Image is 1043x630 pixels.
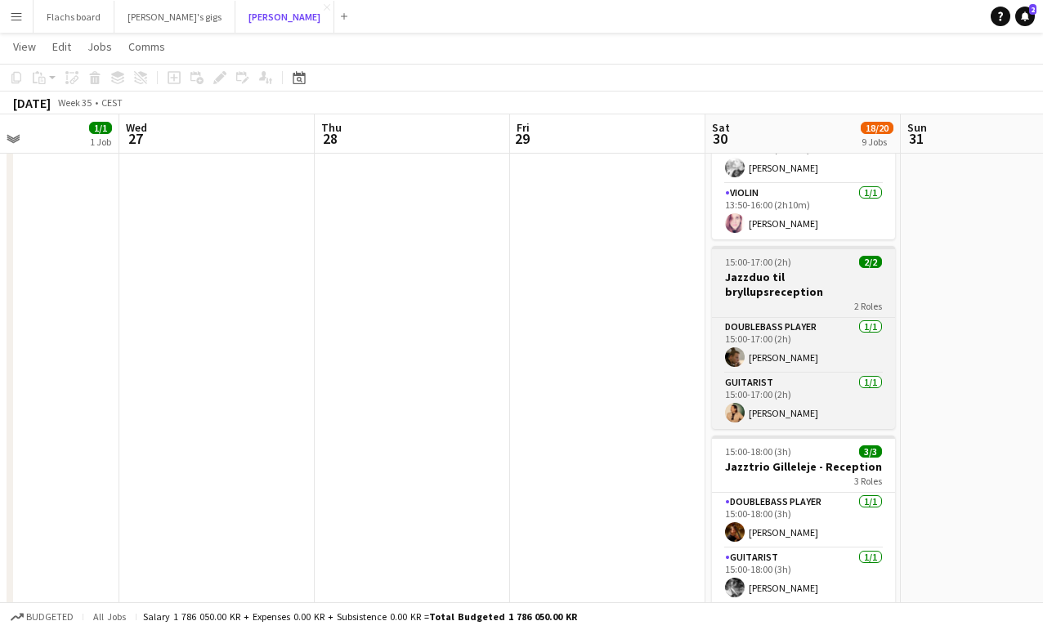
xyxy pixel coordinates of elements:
[126,120,147,135] span: Wed
[90,610,129,623] span: All jobs
[13,95,51,111] div: [DATE]
[712,493,895,548] app-card-role: Doublebass Player1/115:00-18:00 (3h)[PERSON_NAME]
[861,122,893,134] span: 18/20
[712,128,895,184] app-card-role: Cellist1/113:50-16:00 (2h10m)[PERSON_NAME]
[7,36,43,57] a: View
[52,39,71,54] span: Edit
[712,318,895,373] app-card-role: Doublebass Player1/115:00-17:00 (2h)[PERSON_NAME]
[712,184,895,239] app-card-role: Violin1/113:50-16:00 (2h10m)[PERSON_NAME]
[101,96,123,109] div: CEST
[712,459,895,474] h3: Jazztrio Gilleleje - Reception
[8,608,76,626] button: Budgeted
[1015,7,1035,26] a: 2
[712,246,895,429] app-job-card: 15:00-17:00 (2h)2/2Jazzduo til bryllupsreception2 RolesDoublebass Player1/115:00-17:00 (2h)[PERSO...
[712,373,895,429] app-card-role: Guitarist1/115:00-17:00 (2h)[PERSON_NAME]
[34,1,114,33] button: Flachs board
[123,129,147,148] span: 27
[859,445,882,458] span: 3/3
[712,548,895,604] app-card-role: Guitarist1/115:00-18:00 (3h)[PERSON_NAME]
[725,256,791,268] span: 15:00-17:00 (2h)
[907,120,927,135] span: Sun
[87,39,112,54] span: Jobs
[712,270,895,299] h3: Jazzduo til bryllupsreception
[514,129,530,148] span: 29
[26,611,74,623] span: Budgeted
[854,475,882,487] span: 3 Roles
[725,445,791,458] span: 15:00-18:00 (3h)
[319,129,342,148] span: 28
[905,129,927,148] span: 31
[128,39,165,54] span: Comms
[46,36,78,57] a: Edit
[54,96,95,109] span: Week 35
[712,120,730,135] span: Sat
[1029,4,1036,15] span: 2
[429,610,577,623] span: Total Budgeted 1 786 050.00 KR
[321,120,342,135] span: Thu
[859,256,882,268] span: 2/2
[517,120,530,135] span: Fri
[114,1,235,33] button: [PERSON_NAME]'s gigs
[13,39,36,54] span: View
[710,129,730,148] span: 30
[89,122,112,134] span: 1/1
[143,610,577,623] div: Salary 1 786 050.00 KR + Expenses 0.00 KR + Subsistence 0.00 KR =
[81,36,119,57] a: Jobs
[122,36,172,57] a: Comms
[235,1,334,33] button: [PERSON_NAME]
[854,300,882,312] span: 2 Roles
[90,136,111,148] div: 1 Job
[862,136,893,148] div: 9 Jobs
